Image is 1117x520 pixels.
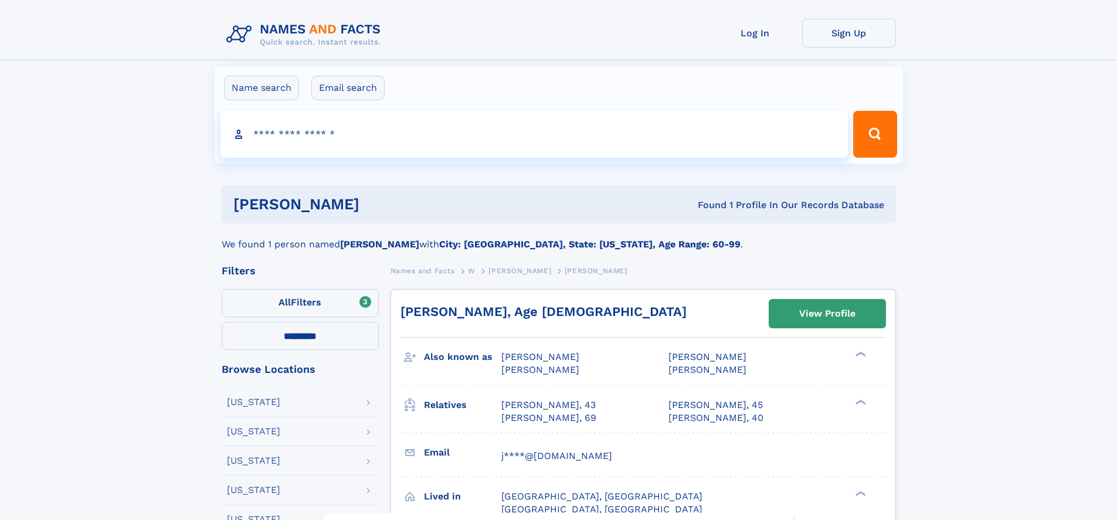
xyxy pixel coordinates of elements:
[501,364,579,375] span: [PERSON_NAME]
[501,399,596,412] a: [PERSON_NAME], 43
[468,263,476,278] a: W
[799,300,855,327] div: View Profile
[222,289,379,317] label: Filters
[501,504,702,515] span: [GEOGRAPHIC_DATA], [GEOGRAPHIC_DATA]
[802,19,896,47] a: Sign Up
[400,304,687,319] a: [PERSON_NAME], Age [DEMOGRAPHIC_DATA]
[488,263,551,278] a: [PERSON_NAME]
[391,263,455,278] a: Names and Facts
[340,239,419,250] b: [PERSON_NAME]
[668,412,763,424] a: [PERSON_NAME], 40
[227,427,280,436] div: [US_STATE]
[769,300,885,328] a: View Profile
[424,487,501,507] h3: Lived in
[233,197,529,212] h1: [PERSON_NAME]
[222,266,379,276] div: Filters
[227,397,280,407] div: [US_STATE]
[424,347,501,367] h3: Also known as
[853,351,867,358] div: ❯
[424,395,501,415] h3: Relatives
[668,351,746,362] span: [PERSON_NAME]
[528,199,884,212] div: Found 1 Profile In Our Records Database
[311,76,385,100] label: Email search
[468,267,476,275] span: W
[708,19,802,47] a: Log In
[222,364,379,375] div: Browse Locations
[279,297,291,308] span: All
[224,76,299,100] label: Name search
[668,399,763,412] a: [PERSON_NAME], 45
[501,412,596,424] a: [PERSON_NAME], 69
[488,267,551,275] span: [PERSON_NAME]
[565,267,627,275] span: [PERSON_NAME]
[227,485,280,495] div: [US_STATE]
[220,111,848,158] input: search input
[501,491,702,502] span: [GEOGRAPHIC_DATA], [GEOGRAPHIC_DATA]
[853,490,867,497] div: ❯
[853,398,867,406] div: ❯
[424,443,501,463] h3: Email
[668,364,746,375] span: [PERSON_NAME]
[222,223,896,251] div: We found 1 person named with .
[501,351,579,362] span: [PERSON_NAME]
[439,239,741,250] b: City: [GEOGRAPHIC_DATA], State: [US_STATE], Age Range: 60-99
[853,111,897,158] button: Search Button
[222,19,391,50] img: Logo Names and Facts
[227,456,280,465] div: [US_STATE]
